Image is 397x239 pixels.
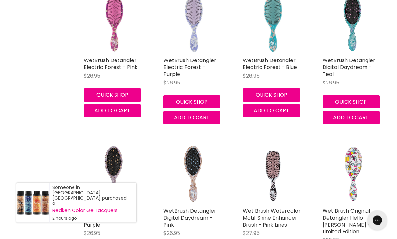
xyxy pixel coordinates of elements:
span: $26.95 [163,79,180,87]
img: WetBrush Detangler Digital Daydream - Purple [102,144,125,204]
a: WetBrush Detangler Electric Forest - Blue [243,57,297,71]
span: $26.95 [243,72,260,80]
button: Quick shop [163,96,221,109]
a: WetBrush Detangler Digital Daydream - Purple [84,144,144,204]
svg: Close Icon [131,185,135,189]
small: 2 hours ago [52,216,130,221]
a: Wet Brush Watercolor Motif Shine Enhancer Brush - Pink Lines [243,207,301,229]
img: WetBrush Detangler Digital Daydream - Pink [182,144,204,204]
a: WetBrush Detangler Digital Daydream - Teal [323,57,375,78]
button: Add to cart [84,105,141,118]
button: Add to cart [323,111,380,125]
span: $26.95 [84,72,100,80]
a: Redken Color Gel Lacquers [52,208,130,213]
div: Someone in [GEOGRAPHIC_DATA], [GEOGRAPHIC_DATA] purchased a [52,185,130,221]
a: WetBrush Detangler Electric Forest - Purple [163,57,216,78]
a: WetBrush Detangler Digital Daydream - Pink [163,144,223,204]
span: $27.95 [243,230,260,237]
span: $26.95 [323,79,339,87]
a: Close Notification [128,185,135,191]
a: WetBrush Detangler Electric Forest - Pink [84,57,137,71]
span: Add to cart [174,114,210,122]
a: Wet Brush Original Detangler Hello [PERSON_NAME] - Limited Edition [323,207,370,236]
a: Wet Brush Original Detangler Hello Kitty White - Limited Edition [323,144,383,204]
span: Add to cart [333,114,369,122]
button: Quick shop [243,89,300,102]
span: Add to cart [94,107,130,115]
img: Wet Brush Watercolor Motif Shine Enhancer Brush - Pink Lines [243,144,303,204]
button: Add to cart [163,111,221,125]
iframe: Gorgias live chat messenger [364,208,390,232]
a: WetBrush Detangler Digital Daydream - Pink [163,207,216,229]
span: $26.95 [163,230,180,237]
button: Quick shop [84,89,141,102]
button: Add to cart [243,105,300,118]
a: Visit product page [16,183,49,223]
span: Add to cart [254,107,289,115]
span: $26.95 [84,230,100,237]
button: Quick shop [323,96,380,109]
